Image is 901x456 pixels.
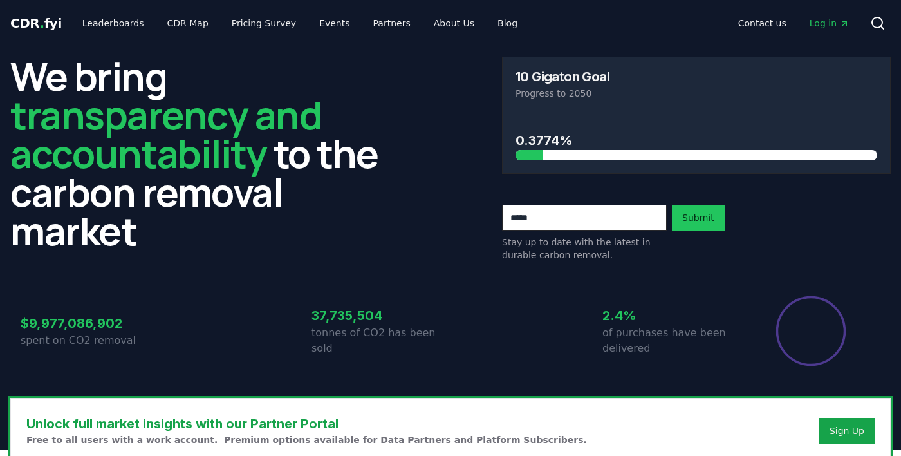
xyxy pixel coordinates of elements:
a: About Us [423,12,485,35]
h3: 2.4% [602,306,741,325]
a: Pricing Survey [221,12,306,35]
p: Stay up to date with the latest in durable carbon removal. [502,236,667,261]
p: Progress to 2050 [516,87,877,100]
nav: Main [728,12,860,35]
a: Leaderboards [72,12,154,35]
a: Blog [487,12,528,35]
h3: 37,735,504 [311,306,450,325]
h3: Unlock full market insights with our Partner Portal [26,414,587,433]
span: . [40,15,44,31]
p: spent on CO2 removal [21,333,160,348]
button: Submit [672,205,725,231]
a: Partners [363,12,421,35]
a: Contact us [728,12,797,35]
a: CDR Map [157,12,219,35]
a: Events [309,12,360,35]
span: CDR fyi [10,15,62,31]
h2: We bring to the carbon removal market [10,57,399,250]
span: transparency and accountability [10,88,321,180]
p: of purchases have been delivered [602,325,741,356]
a: CDR.fyi [10,14,62,32]
div: Percentage of sales delivered [775,295,847,367]
h3: 0.3774% [516,131,877,150]
nav: Main [72,12,528,35]
span: Log in [810,17,850,30]
h3: $9,977,086,902 [21,314,160,333]
button: Sign Up [819,418,875,444]
p: tonnes of CO2 has been sold [311,325,450,356]
a: Sign Up [830,424,864,437]
p: Free to all users with a work account. Premium options available for Data Partners and Platform S... [26,433,587,446]
h3: 10 Gigaton Goal [516,70,609,83]
a: Log in [799,12,860,35]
